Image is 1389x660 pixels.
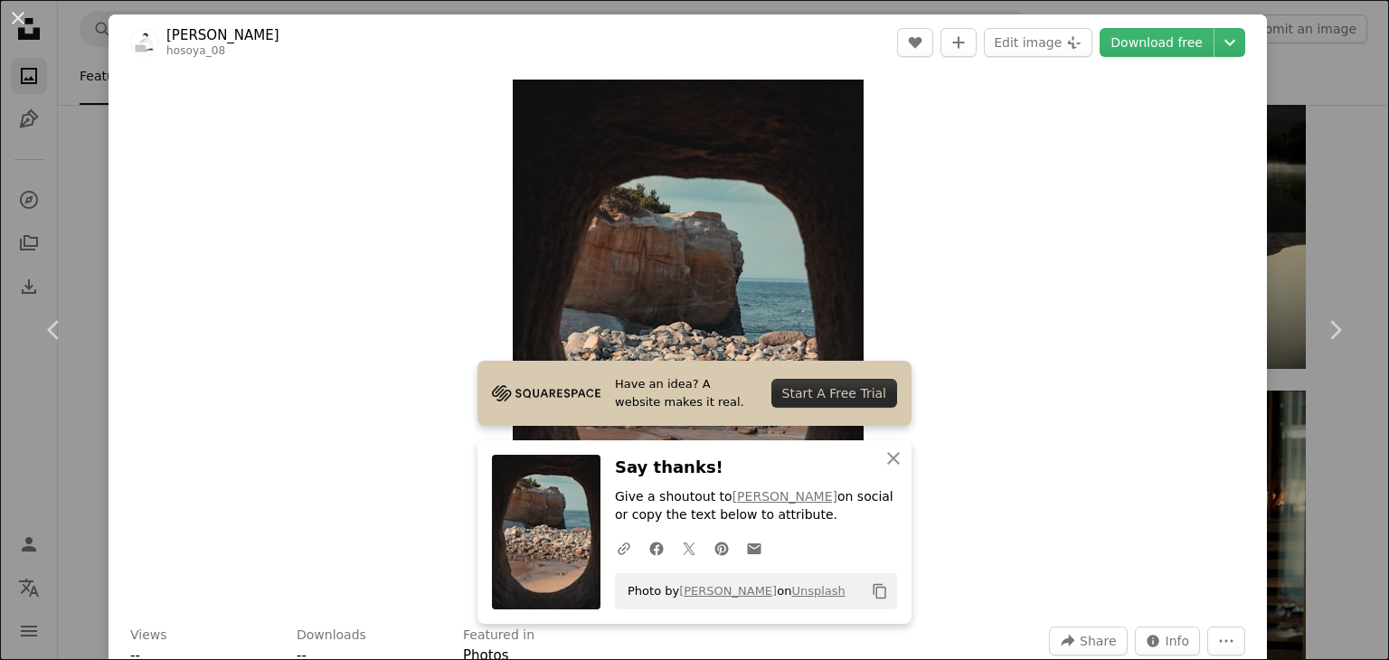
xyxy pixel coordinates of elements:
a: Next [1280,243,1389,417]
span: Photo by on [619,577,846,606]
h3: Views [130,627,167,645]
img: Go to ren hosoya's profile [130,28,159,57]
button: More Actions [1207,627,1245,655]
span: Info [1166,627,1190,655]
a: Share on Twitter [673,530,705,566]
button: Share this image [1049,627,1127,655]
a: Share over email [738,530,770,566]
button: Stats about this image [1135,627,1201,655]
p: Give a shoutout to on social or copy the text below to attribute. [615,488,897,524]
a: [PERSON_NAME] [166,26,279,44]
button: Add to Collection [940,28,977,57]
a: Share on Pinterest [705,530,738,566]
h3: Say thanks! [615,455,897,481]
img: View through a cave opening to a rocky beach and ocean. [513,80,864,605]
a: Share on Facebook [640,530,673,566]
button: Copy to clipboard [865,576,895,607]
button: Like [897,28,933,57]
a: Unsplash [791,584,845,598]
button: Edit image [984,28,1092,57]
button: Zoom in on this image [513,80,864,605]
img: file-1705255347840-230a6ab5bca9image [492,380,600,407]
span: Have an idea? A website makes it real. [615,375,757,411]
a: [PERSON_NAME] [732,489,837,504]
div: Start A Free Trial [771,379,897,408]
h3: Downloads [297,627,366,645]
a: hosoya_08 [166,44,225,57]
span: Share [1080,627,1116,655]
a: [PERSON_NAME] [679,584,777,598]
button: Choose download size [1214,28,1245,57]
h3: Featured in [463,627,534,645]
a: Have an idea? A website makes it real.Start A Free Trial [477,361,912,426]
a: Download free [1100,28,1214,57]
